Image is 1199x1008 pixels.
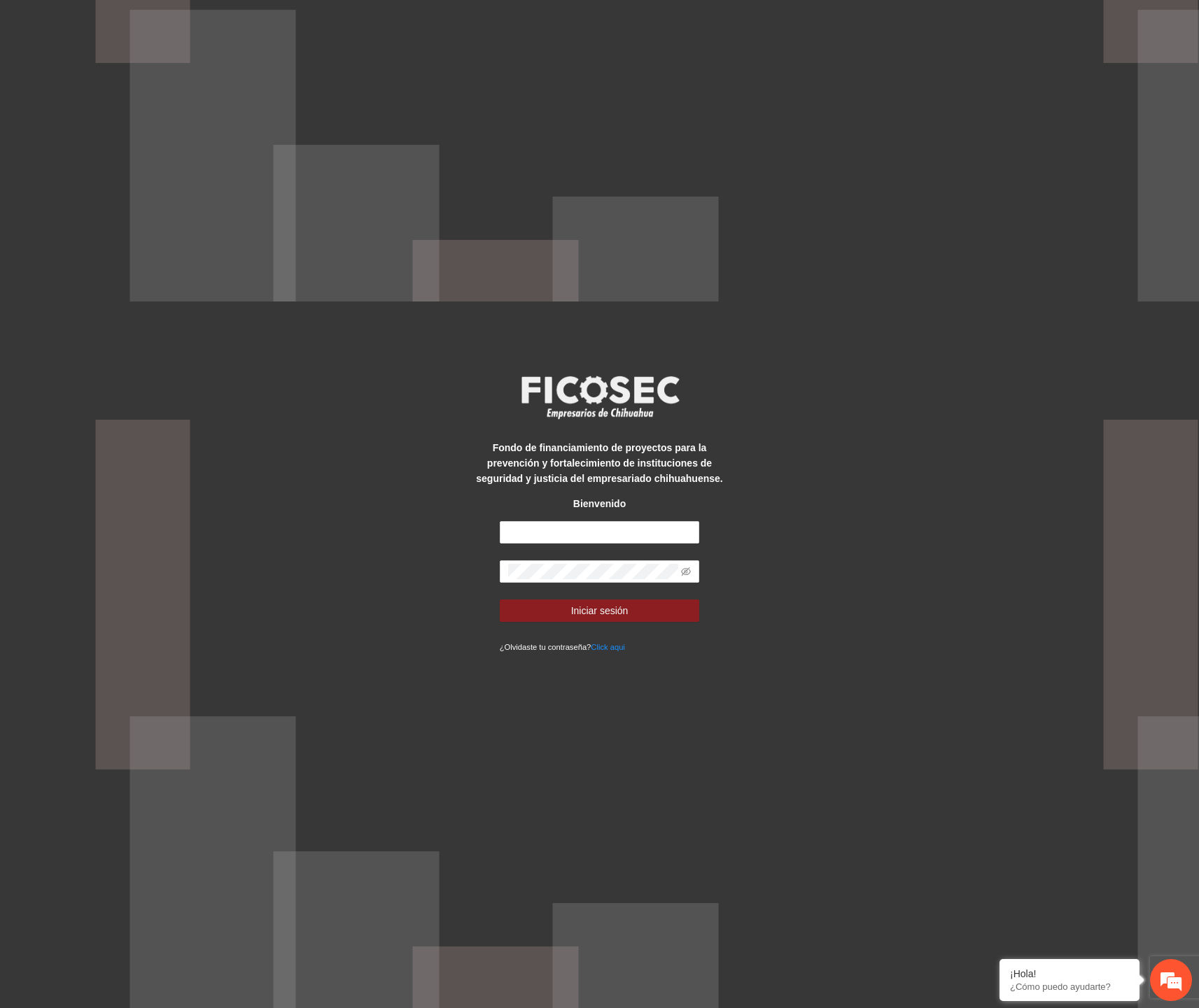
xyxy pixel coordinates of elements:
a: Click aqui [591,643,625,651]
p: ¿Cómo puedo ayudarte? [1010,981,1129,992]
button: Iniciar sesión [500,599,700,622]
strong: Fondo de financiamiento de proyectos para la prevención y fortalecimiento de instituciones de seg... [476,442,722,484]
small: ¿Olvidaste tu contraseña? [500,643,625,651]
strong: Bienvenido [573,498,626,509]
span: Iniciar sesión [571,603,629,618]
img: logo [512,371,687,423]
div: ¡Hola! [1010,968,1129,979]
span: eye-invisible [681,567,691,576]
